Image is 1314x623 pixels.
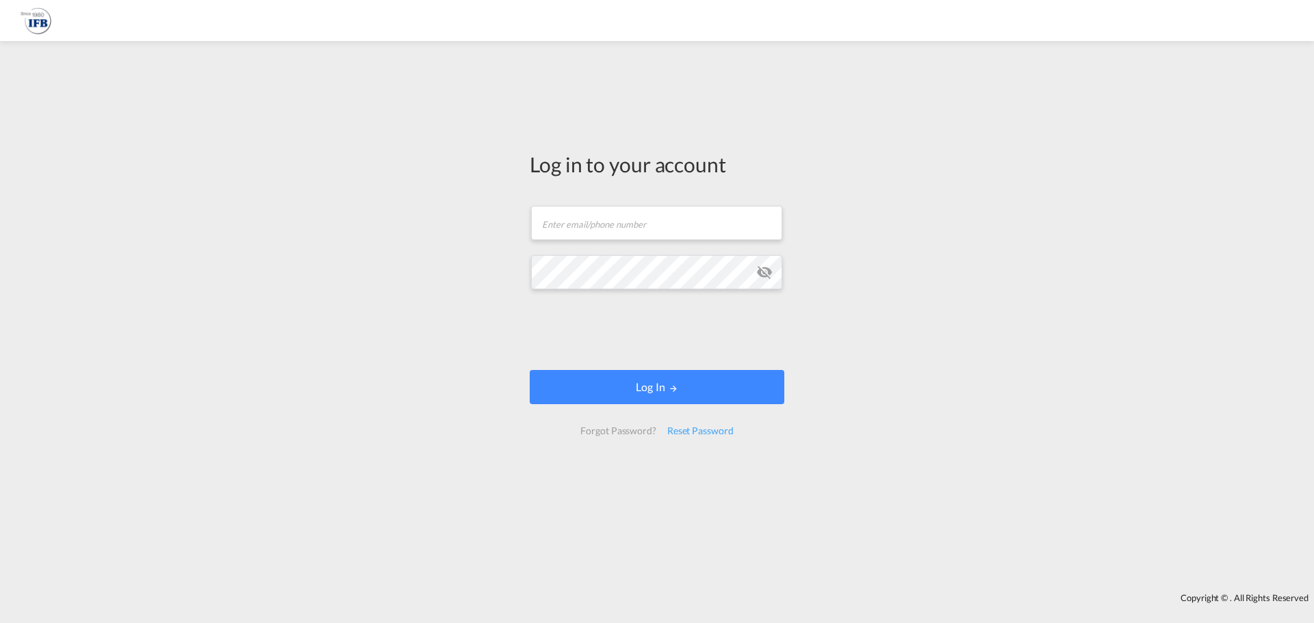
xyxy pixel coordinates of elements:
iframe: reCAPTCHA [553,303,761,356]
div: Reset Password [662,419,739,443]
md-icon: icon-eye-off [756,264,773,280]
div: Log in to your account [530,150,784,178]
img: b628ab10256c11eeb52753acbc15d091.png [21,5,51,36]
div: Forgot Password? [575,419,661,443]
input: Enter email/phone number [531,206,782,240]
button: LOGIN [530,370,784,404]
